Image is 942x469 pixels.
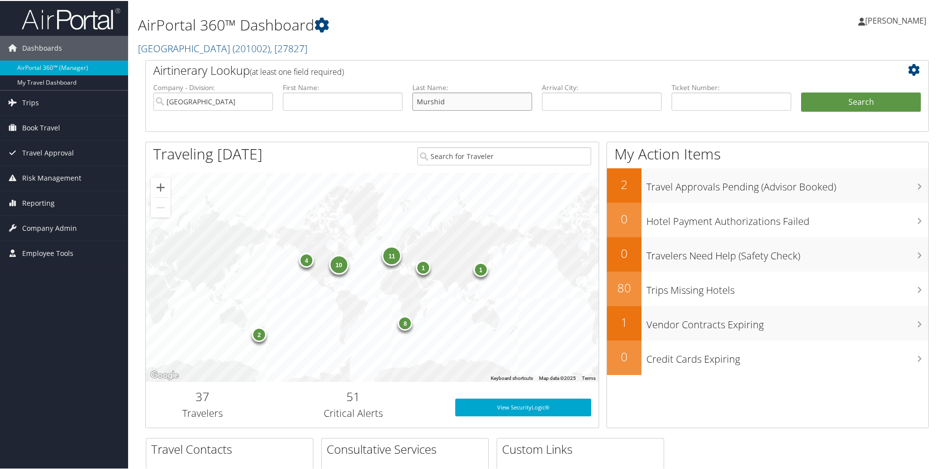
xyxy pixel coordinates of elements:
[865,14,926,25] span: [PERSON_NAME]
[646,312,928,331] h3: Vendor Contracts Expiring
[607,305,928,340] a: 1Vendor Contracts Expiring
[607,271,928,305] a: 80Trips Missing Hotels
[267,387,440,404] h2: 51
[299,252,314,267] div: 4
[417,146,591,164] input: Search for Traveler
[382,245,402,265] div: 11
[607,313,641,330] h2: 1
[22,140,74,164] span: Travel Approval
[646,278,928,296] h3: Trips Missing Hotels
[327,440,488,457] h2: Consultative Services
[473,261,488,276] div: 1
[607,210,641,226] h2: 0
[607,167,928,202] a: 2Travel Approvals Pending (Advisor Booked)
[412,82,532,92] label: Last Name:
[250,65,344,76] span: (at least one field required)
[22,190,55,215] span: Reporting
[22,90,39,114] span: Trips
[329,254,348,274] div: 10
[607,175,641,192] h2: 2
[582,375,596,380] a: Terms
[646,209,928,227] h3: Hotel Payment Authorizations Failed
[22,115,60,139] span: Book Travel
[646,174,928,193] h3: Travel Approvals Pending (Advisor Booked)
[153,143,263,163] h1: Traveling [DATE]
[398,315,412,330] div: 8
[491,374,533,381] button: Keyboard shortcuts
[646,346,928,365] h3: Credit Cards Expiring
[153,82,273,92] label: Company - Division:
[138,41,307,54] a: [GEOGRAPHIC_DATA]
[252,326,267,341] div: 2
[22,35,62,60] span: Dashboards
[539,375,576,380] span: Map data ©2025
[148,368,181,381] img: Google
[607,340,928,374] a: 0Credit Cards Expiring
[607,143,928,163] h1: My Action Items
[233,41,270,54] span: ( 201002 )
[607,244,641,261] h2: 0
[138,14,670,34] h1: AirPortal 360™ Dashboard
[283,82,403,92] label: First Name:
[502,440,664,457] h2: Custom Links
[22,215,77,240] span: Company Admin
[153,387,252,404] h2: 37
[416,259,431,274] div: 1
[151,197,170,217] button: Zoom out
[455,398,591,415] a: View SecurityLogic®
[153,406,252,419] h3: Travelers
[646,243,928,262] h3: Travelers Need Help (Safety Check)
[22,165,81,189] span: Risk Management
[148,368,181,381] a: Open this area in Google Maps (opens a new window)
[267,406,440,419] h3: Critical Alerts
[607,347,641,364] h2: 0
[607,236,928,271] a: 0Travelers Need Help (Safety Check)
[153,61,856,78] h2: Airtinerary Lookup
[672,82,791,92] label: Ticket Number:
[151,177,170,196] button: Zoom in
[542,82,662,92] label: Arrival City:
[607,202,928,236] a: 0Hotel Payment Authorizations Failed
[858,5,936,34] a: [PERSON_NAME]
[22,6,120,30] img: airportal-logo.png
[801,92,921,111] button: Search
[22,240,73,265] span: Employee Tools
[151,440,313,457] h2: Travel Contacts
[607,279,641,295] h2: 80
[270,41,307,54] span: , [ 27827 ]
